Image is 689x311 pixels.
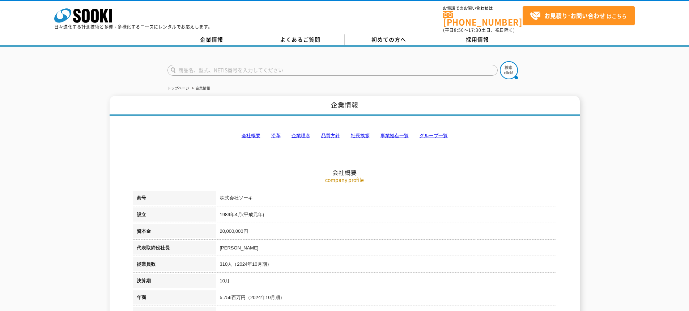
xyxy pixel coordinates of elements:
[133,257,216,274] th: 従業員数
[321,133,340,138] a: 品質方針
[351,133,370,138] a: 社長挨拶
[530,10,627,21] span: はこちら
[216,191,556,207] td: 株式会社ソーキ
[133,274,216,290] th: 決算期
[133,207,216,224] th: 設立
[133,176,556,184] p: company profile
[345,34,433,45] a: 初めての方へ
[216,207,556,224] td: 1989年4月(平成元年)
[371,35,406,43] span: 初めての方へ
[468,27,481,33] span: 17:30
[216,224,556,241] td: 20,000,000円
[454,27,464,33] span: 8:50
[443,11,523,26] a: [PHONE_NUMBER]
[167,86,189,90] a: トップページ
[133,241,216,257] th: 代表取締役社長
[242,133,260,138] a: 会社概要
[500,61,518,79] img: btn_search.png
[167,34,256,45] a: 企業情報
[167,65,498,76] input: 商品名、型式、NETIS番号を入力してください
[216,290,556,307] td: 5,756百万円（2024年10月期）
[420,133,448,138] a: グループ一覧
[190,85,210,92] li: 企業情報
[380,133,409,138] a: 事業拠点一覧
[110,96,580,116] h1: 企業情報
[216,241,556,257] td: [PERSON_NAME]
[133,191,216,207] th: 商号
[133,290,216,307] th: 年商
[271,133,281,138] a: 沿革
[216,274,556,290] td: 10月
[133,224,216,241] th: 資本金
[523,6,635,25] a: お見積り･お問い合わせはこちら
[54,25,213,29] p: 日々進化する計測技術と多種・多様化するニーズにレンタルでお応えします。
[292,133,310,138] a: 企業理念
[133,96,556,176] h2: 会社概要
[256,34,345,45] a: よくあるご質問
[433,34,522,45] a: 採用情報
[544,11,605,20] strong: お見積り･お問い合わせ
[443,6,523,10] span: お電話でのお問い合わせは
[443,27,515,33] span: (平日 ～ 土日、祝日除く)
[216,257,556,274] td: 310人（2024年10月期）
